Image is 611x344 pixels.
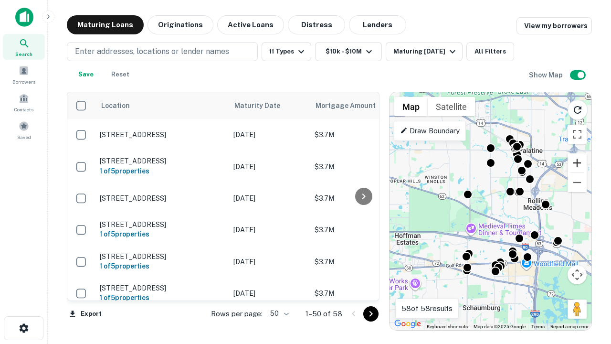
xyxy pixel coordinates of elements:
a: Open this area in Google Maps (opens a new window) [392,318,423,330]
span: Contacts [14,106,33,113]
span: Map data ©2025 Google [474,324,526,329]
button: 11 Types [262,42,311,61]
div: 50 [266,307,290,321]
span: Search [15,50,32,58]
a: View my borrowers [516,17,592,34]
span: Mortgage Amount [316,100,388,111]
button: Enter addresses, locations or lender names [67,42,258,61]
p: [DATE] [233,257,305,267]
a: Terms (opens in new tab) [531,324,545,329]
h6: 1 of 5 properties [100,261,224,271]
th: Location [95,92,229,119]
span: Location [101,100,130,111]
span: Saved [17,133,31,141]
th: Maturity Date [229,92,310,119]
p: [DATE] [233,225,305,235]
a: Borrowers [3,62,45,87]
h6: 1 of 5 properties [100,229,224,239]
a: Saved [3,117,45,143]
div: 0 0 [390,92,591,330]
a: Search [3,34,45,60]
p: [STREET_ADDRESS] [100,220,224,229]
span: Borrowers [12,78,35,86]
th: Mortgage Amount [310,92,415,119]
p: $3.7M [315,288,410,299]
button: Reset [105,65,136,84]
p: $3.7M [315,193,410,204]
p: [STREET_ADDRESS] [100,157,224,165]
p: [DATE] [233,161,305,172]
a: Contacts [3,89,45,115]
button: Toggle fullscreen view [568,125,587,144]
p: $3.7M [315,257,410,267]
h6: 1 of 5 properties [100,292,224,303]
p: Enter addresses, locations or lender names [75,46,229,57]
p: [STREET_ADDRESS] [100,194,224,203]
button: Distress [288,15,345,34]
iframe: Chat Widget [563,268,611,313]
h6: Show Map [529,70,564,80]
p: 1–50 of 58 [305,308,342,320]
p: [STREET_ADDRESS] [100,130,224,139]
button: Zoom out [568,173,587,192]
h6: 1 of 5 properties [100,166,224,176]
button: Show street map [394,97,428,116]
button: Go to next page [363,306,379,322]
button: Map camera controls [568,265,587,284]
p: [STREET_ADDRESS] [100,284,224,292]
button: Active Loans [217,15,284,34]
img: Google [392,318,423,330]
button: Keyboard shortcuts [427,323,468,330]
img: capitalize-icon.png [15,8,33,27]
p: [STREET_ADDRESS] [100,252,224,261]
p: Rows per page: [211,308,263,320]
button: Reload search area [568,100,588,120]
button: All Filters [466,42,514,61]
p: 58 of 58 results [401,303,453,314]
a: Report a map error [550,324,589,329]
div: Maturing [DATE] [393,46,458,57]
p: $3.7M [315,225,410,235]
button: Export [67,307,104,321]
p: $3.7M [315,129,410,140]
p: Draw Boundary [400,125,460,137]
p: [DATE] [233,288,305,299]
span: Maturity Date [234,100,293,111]
button: Save your search to get updates of matches that match your search criteria. [71,65,101,84]
button: Maturing [DATE] [386,42,463,61]
p: $3.7M [315,161,410,172]
button: $10k - $10M [315,42,382,61]
p: [DATE] [233,129,305,140]
button: Zoom in [568,153,587,172]
button: Originations [147,15,213,34]
button: Lenders [349,15,406,34]
button: Maturing Loans [67,15,144,34]
button: Show satellite imagery [428,97,475,116]
p: [DATE] [233,193,305,204]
